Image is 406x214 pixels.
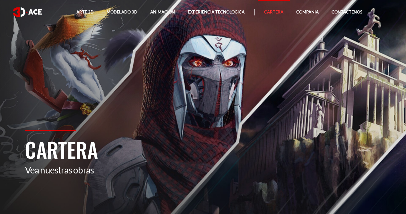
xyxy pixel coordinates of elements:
[25,164,94,175] font: Vea nuestras obras
[296,9,319,14] font: Compañía
[150,9,175,14] font: Animación
[25,134,98,164] font: Cartera
[264,9,283,14] font: Cartera
[76,9,94,14] font: Arte 2D
[188,9,245,14] font: Experiencia tecnológica
[13,7,42,17] img: logotipo blanco
[332,9,362,14] font: Contáctenos
[107,9,137,14] font: Modelado 3D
